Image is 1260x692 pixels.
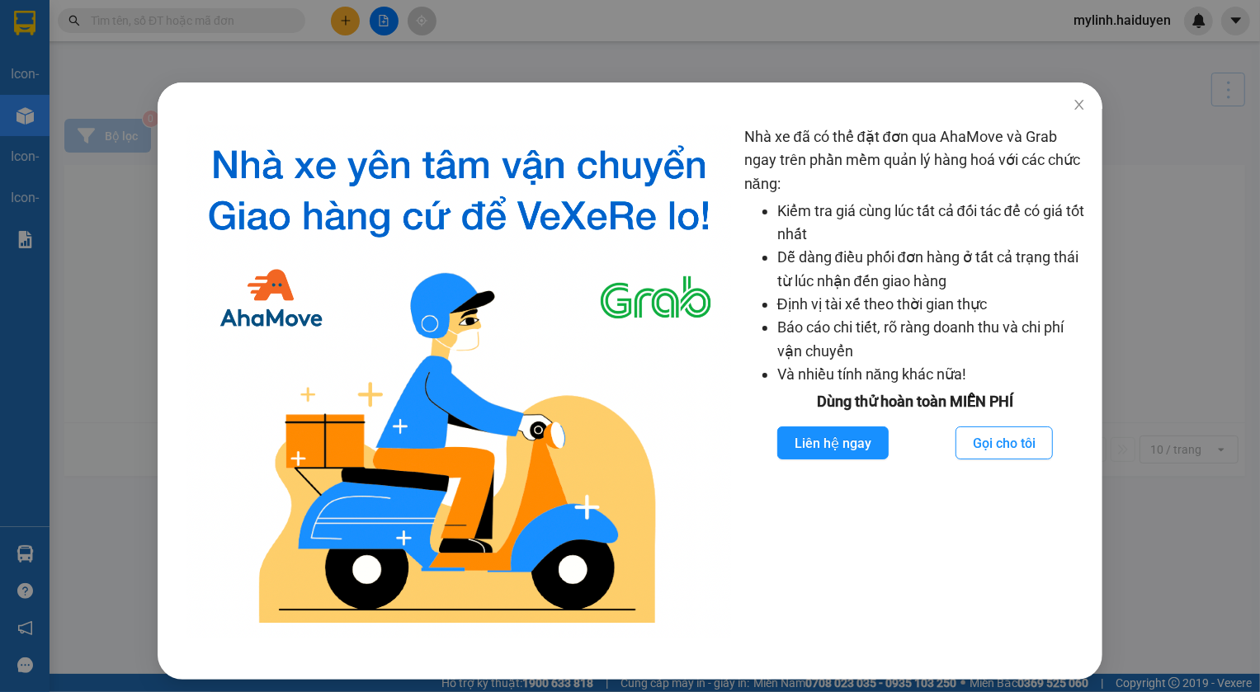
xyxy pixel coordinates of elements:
img: logo [187,125,731,638]
li: Và nhiều tính năng khác nữa! [777,363,1086,386]
button: Liên hệ ngay [777,426,889,459]
span: Liên hệ ngay [795,433,871,454]
li: Dễ dàng điều phối đơn hàng ở tất cả trạng thái từ lúc nhận đến giao hàng [777,246,1086,293]
div: Dùng thử hoàn toàn MIỄN PHÍ [744,390,1086,413]
li: Kiểm tra giá cùng lúc tất cả đối tác để có giá tốt nhất [777,200,1086,247]
div: Nhà xe đã có thể đặt đơn qua AhaMove và Grab ngay trên phần mềm quản lý hàng hoá với các chức năng: [744,125,1086,638]
button: Close [1056,82,1102,129]
button: Gọi cho tôi [956,426,1053,459]
span: Gọi cho tôi [973,433,1036,454]
span: close [1073,98,1086,111]
li: Định vị tài xế theo thời gian thực [777,293,1086,316]
li: Báo cáo chi tiết, rõ ràng doanh thu và chi phí vận chuyển [777,316,1086,363]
